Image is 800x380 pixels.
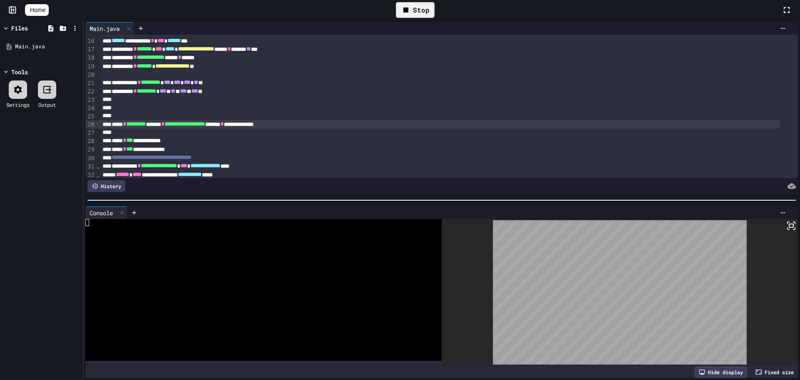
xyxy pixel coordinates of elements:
[30,6,45,14] span: Home
[96,172,100,179] span: Fold line
[11,68,28,76] div: Tools
[85,154,96,163] div: 30
[85,63,96,71] div: 19
[96,163,100,170] span: Fold line
[15,43,80,51] div: Main.java
[25,4,49,16] a: Home
[87,180,125,192] div: History
[11,24,28,33] div: Files
[38,101,56,108] div: Output
[85,209,117,217] div: Console
[6,101,30,108] div: Settings
[695,366,747,378] div: Hide display
[85,137,96,146] div: 28
[85,129,96,137] div: 27
[85,104,96,113] div: 24
[85,22,134,35] div: Main.java
[85,96,96,104] div: 23
[85,88,96,96] div: 22
[85,206,127,219] div: Console
[85,54,96,62] div: 18
[85,171,96,179] div: 32
[85,121,96,129] div: 26
[751,366,798,378] div: Fixed size
[85,24,124,33] div: Main.java
[85,113,96,121] div: 25
[85,146,96,154] div: 29
[396,2,435,18] div: Stop
[85,45,96,54] div: 17
[85,37,96,45] div: 16
[85,71,96,79] div: 20
[85,163,96,171] div: 31
[85,79,96,88] div: 21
